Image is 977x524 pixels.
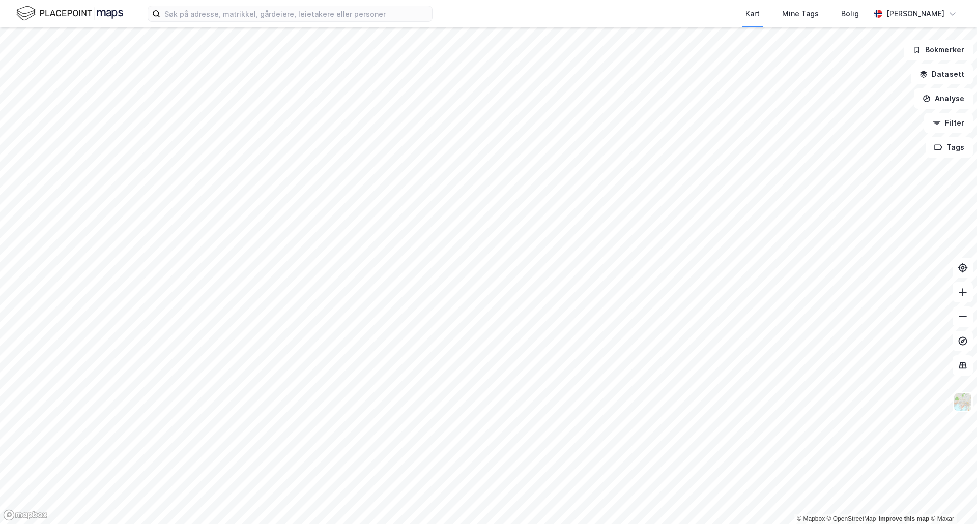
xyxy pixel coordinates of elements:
[914,88,973,109] button: Analyse
[745,8,760,20] div: Kart
[926,137,973,158] button: Tags
[926,475,977,524] iframe: Chat Widget
[904,40,973,60] button: Bokmerker
[879,515,929,522] a: Improve this map
[886,8,944,20] div: [PERSON_NAME]
[160,6,432,21] input: Søk på adresse, matrikkel, gårdeiere, leietakere eller personer
[827,515,876,522] a: OpenStreetMap
[924,113,973,133] button: Filter
[911,64,973,84] button: Datasett
[3,509,48,521] a: Mapbox homepage
[841,8,859,20] div: Bolig
[926,475,977,524] div: Kontrollprogram for chat
[782,8,819,20] div: Mine Tags
[16,5,123,22] img: logo.f888ab2527a4732fd821a326f86c7f29.svg
[953,392,972,412] img: Z
[797,515,825,522] a: Mapbox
